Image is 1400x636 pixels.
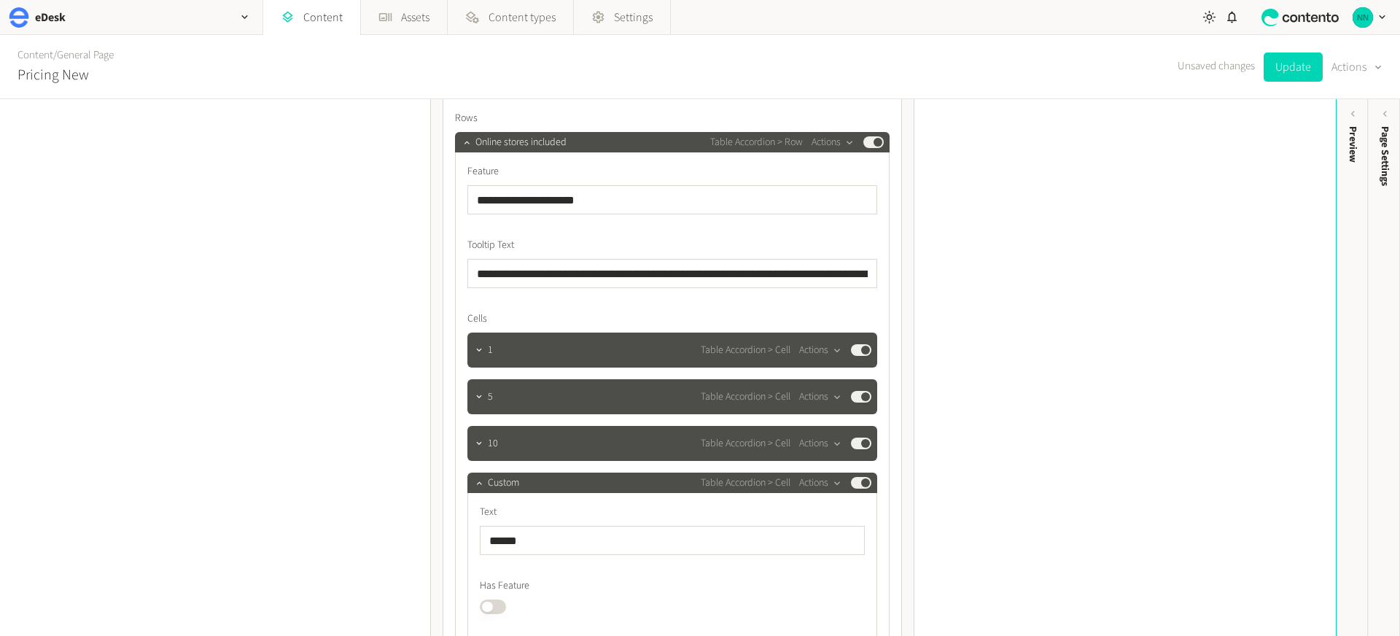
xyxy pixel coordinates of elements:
[1264,53,1323,82] button: Update
[488,343,493,358] span: 1
[480,578,529,594] span: Has Feature
[1331,53,1382,82] button: Actions
[799,388,842,406] button: Actions
[57,47,114,63] a: General Page
[467,164,499,179] span: Feature
[701,476,790,491] span: Table Accordion > Cell
[799,474,842,492] button: Actions
[53,47,57,63] span: /
[488,389,493,405] span: 5
[614,9,653,26] span: Settings
[710,135,803,150] span: Table Accordion > Row
[812,133,855,151] button: Actions
[489,9,556,26] span: Content types
[799,435,842,452] button: Actions
[1345,126,1361,163] div: Preview
[17,47,53,63] a: Content
[701,389,790,405] span: Table Accordion > Cell
[701,436,790,451] span: Table Accordion > Cell
[488,436,498,451] span: 10
[455,111,478,126] span: Rows
[480,505,497,520] span: Text
[9,7,29,28] img: eDesk
[488,476,519,491] span: Custom
[1178,58,1255,75] span: Unsaved changes
[701,343,790,358] span: Table Accordion > Cell
[799,341,842,359] button: Actions
[467,311,487,327] span: Cells
[35,9,66,26] h2: eDesk
[475,135,567,150] span: Online stores included
[17,64,89,86] h2: Pricing New
[1377,126,1393,186] span: Page Settings
[1353,7,1373,28] img: Nikola Nikolov
[467,238,514,253] span: Tooltip Text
